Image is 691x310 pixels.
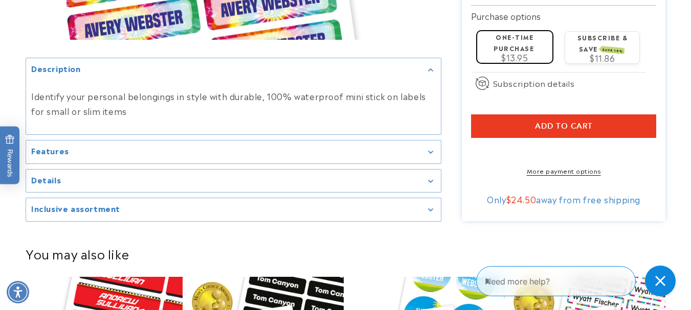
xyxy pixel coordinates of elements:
[471,10,541,22] label: Purchase options
[31,63,81,73] h2: Description
[590,52,615,64] span: $11.86
[7,281,29,303] div: Accessibility Menu
[511,193,536,205] span: 24.50
[494,32,534,52] label: One-time purchase
[501,51,528,63] span: $13.95
[31,89,436,118] p: Identify your personal belongings in style with durable, 100% waterproof mini stick on labels for...
[26,198,441,221] summary: Inclusive assortment
[506,193,511,205] span: $
[600,46,625,54] span: SAVE 15%
[476,262,681,300] iframe: Gorgias Floating Chat
[5,134,15,177] span: Rewards
[471,194,657,204] div: Only away from free shipping
[31,146,69,156] h2: Features
[31,174,61,184] h2: Details
[471,166,657,175] a: More payment options
[26,58,441,81] summary: Description
[26,140,441,163] summary: Features
[577,33,628,53] label: Subscribe & save
[535,122,593,131] span: Add to cart
[493,77,575,89] span: Subscription details
[31,203,120,213] h2: Inclusive assortment
[26,246,665,261] h2: You may also like
[471,114,657,138] button: Add to cart
[26,169,441,192] summary: Details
